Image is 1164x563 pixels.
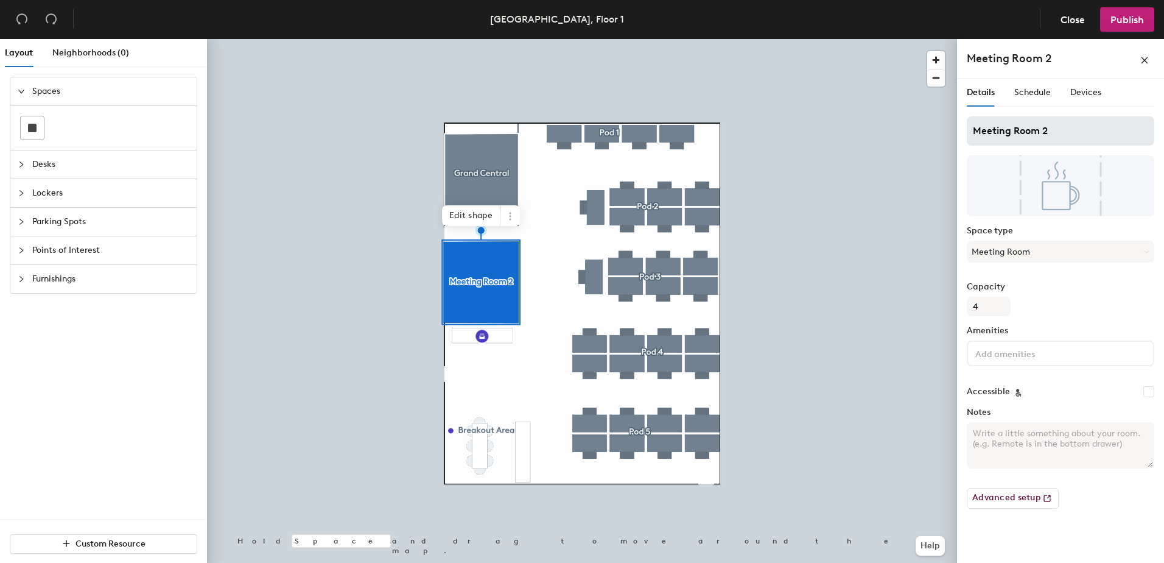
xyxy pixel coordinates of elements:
[967,226,1154,236] label: Space type
[1014,87,1051,97] span: Schedule
[967,488,1059,509] button: Advanced setup
[32,77,189,105] span: Spaces
[967,326,1154,336] label: Amenities
[5,48,33,58] span: Layout
[32,179,189,207] span: Lockers
[1050,7,1095,32] button: Close
[973,345,1082,360] input: Add amenities
[916,536,945,556] button: Help
[1110,14,1144,26] span: Publish
[75,539,145,549] span: Custom Resource
[10,7,34,32] button: Undo (⌘ + Z)
[1070,87,1101,97] span: Devices
[967,87,995,97] span: Details
[32,150,189,179] span: Desks
[16,13,28,25] span: undo
[490,12,624,27] div: [GEOGRAPHIC_DATA], Floor 1
[1100,7,1154,32] button: Publish
[967,241,1154,263] button: Meeting Room
[18,88,25,95] span: expanded
[10,534,197,554] button: Custom Resource
[1140,56,1149,65] span: close
[442,205,500,226] span: Edit shape
[967,51,1051,66] h4: Meeting Room 2
[967,387,1010,397] label: Accessible
[39,7,63,32] button: Redo (⌘ + ⇧ + Z)
[18,189,25,197] span: collapsed
[1061,14,1085,26] span: Close
[32,265,189,293] span: Furnishings
[18,161,25,168] span: collapsed
[967,282,1154,292] label: Capacity
[967,155,1154,216] img: The space named Meeting Room 2
[18,218,25,225] span: collapsed
[18,247,25,254] span: collapsed
[52,48,129,58] span: Neighborhoods (0)
[18,275,25,283] span: collapsed
[32,236,189,264] span: Points of Interest
[32,208,189,236] span: Parking Spots
[967,408,1154,417] label: Notes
